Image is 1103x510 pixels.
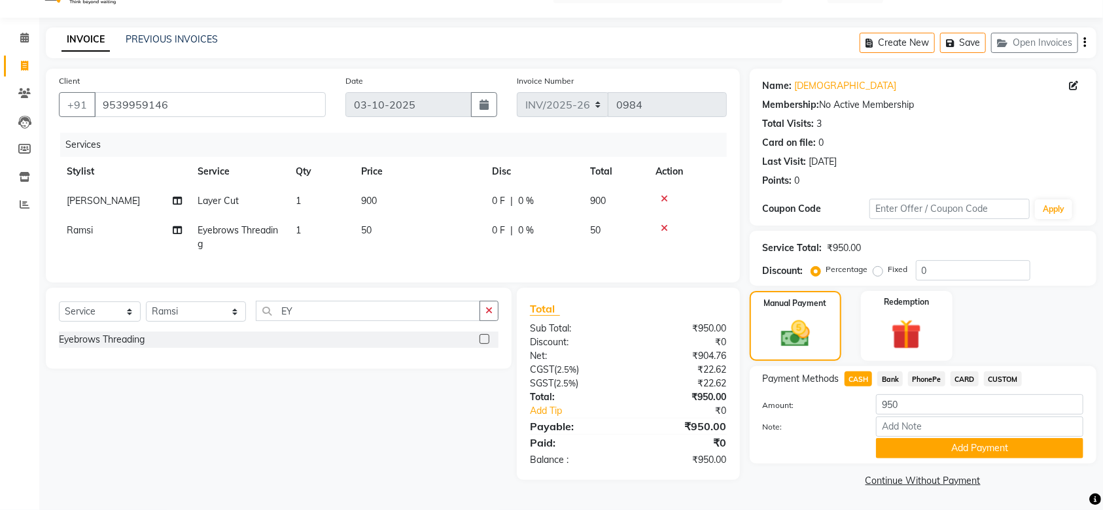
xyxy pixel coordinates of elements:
th: Service [190,157,288,186]
th: Stylist [59,157,190,186]
span: 0 % [518,224,534,237]
div: ₹0 [646,404,737,418]
th: Price [353,157,484,186]
div: ₹950.00 [628,453,736,467]
span: Ramsi [67,224,93,236]
div: Card on file: [763,136,816,150]
div: Service Total: [763,241,822,255]
img: _gift.svg [882,316,931,353]
span: 1 [296,224,301,236]
span: 0 F [492,194,505,208]
input: Amount [876,394,1083,415]
button: +91 [59,92,96,117]
span: Bank [877,371,903,386]
div: Total Visits: [763,117,814,131]
div: Discount: [520,335,628,349]
div: [DATE] [809,155,837,169]
span: | [510,194,513,208]
span: 0 F [492,224,505,237]
div: ₹950.00 [628,390,736,404]
div: Name: [763,79,792,93]
button: Save [940,33,986,53]
div: ₹950.00 [628,418,736,434]
span: PhonePe [908,371,945,386]
div: ( ) [520,363,628,377]
th: Disc [484,157,582,186]
button: Create New [860,33,935,53]
label: Note: [753,421,866,433]
input: Search by Name/Mobile/Email/Code [94,92,326,117]
input: Search or Scan [256,301,480,321]
a: [DEMOGRAPHIC_DATA] [795,79,897,93]
span: 0 % [518,194,534,208]
th: Total [582,157,648,186]
span: 900 [361,195,377,207]
div: ₹0 [628,435,736,450]
span: | [510,224,513,237]
span: Layer Cut [198,195,239,207]
label: Invoice Number [517,75,574,87]
div: Sub Total: [520,322,628,335]
div: Eyebrows Threading [59,333,145,347]
div: Discount: [763,264,803,278]
span: Eyebrows Threading [198,224,278,250]
label: Date [345,75,363,87]
span: Payment Methods [763,372,839,386]
div: Membership: [763,98,820,112]
div: Balance : [520,453,628,467]
div: ( ) [520,377,628,390]
div: 0 [819,136,824,150]
span: [PERSON_NAME] [67,195,140,207]
span: 50 [361,224,372,236]
div: ₹950.00 [628,322,736,335]
div: ₹0 [628,335,736,349]
label: Manual Payment [764,297,827,309]
label: Fixed [888,263,908,275]
div: Last Visit: [763,155,807,169]
label: Amount: [753,399,866,411]
a: Add Tip [520,404,646,418]
div: ₹950.00 [828,241,862,255]
div: Services [60,133,737,157]
label: Client [59,75,80,87]
span: CASH [845,371,873,386]
span: 2.5% [556,378,576,388]
div: Coupon Code [763,202,869,216]
div: Paid: [520,435,628,450]
div: Total: [520,390,628,404]
input: Enter Offer / Coupon Code [869,199,1030,219]
span: CUSTOM [984,371,1022,386]
div: 0 [795,174,800,188]
th: Action [648,157,727,186]
div: No Active Membership [763,98,1083,112]
th: Qty [288,157,353,186]
span: CARD [951,371,979,386]
input: Add Note [876,416,1083,437]
button: Open Invoices [991,33,1078,53]
div: Points: [763,174,792,188]
label: Redemption [884,296,929,308]
span: SGST [530,377,553,389]
div: 3 [817,117,822,131]
a: INVOICE [61,28,110,52]
div: Net: [520,349,628,363]
span: 900 [590,195,606,207]
a: PREVIOUS INVOICES [126,33,218,45]
span: 1 [296,195,301,207]
span: 50 [590,224,601,236]
label: Percentage [826,263,868,275]
button: Add Payment [876,438,1083,458]
div: Payable: [520,418,628,434]
span: CGST [530,364,554,375]
span: Total [530,302,560,316]
span: 2.5% [557,364,576,375]
div: ₹904.76 [628,349,736,363]
a: Continue Without Payment [752,474,1094,488]
button: Apply [1035,199,1072,219]
div: ₹22.62 [628,363,736,377]
img: _cash.svg [772,317,819,350]
div: ₹22.62 [628,377,736,390]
